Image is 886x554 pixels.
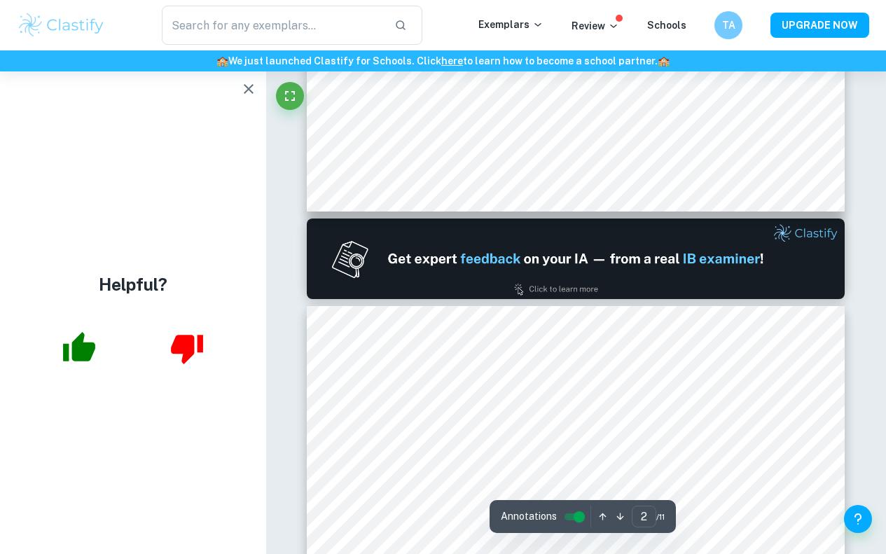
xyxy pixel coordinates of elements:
[656,511,665,523] span: / 11
[3,53,883,69] h6: We just launched Clastify for Schools. Click to learn how to become a school partner.
[501,509,557,524] span: Annotations
[478,17,544,32] p: Exemplars
[276,82,304,110] button: Fullscreen
[572,18,619,34] p: Review
[307,219,845,299] img: Ad
[647,20,686,31] a: Schools
[216,55,228,67] span: 🏫
[17,11,106,39] img: Clastify logo
[99,272,167,297] h4: Helpful?
[162,6,383,45] input: Search for any exemplars...
[441,55,463,67] a: here
[721,18,737,33] h6: TA
[844,505,872,533] button: Help and Feedback
[658,55,670,67] span: 🏫
[770,13,869,38] button: UPGRADE NOW
[714,11,742,39] button: TA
